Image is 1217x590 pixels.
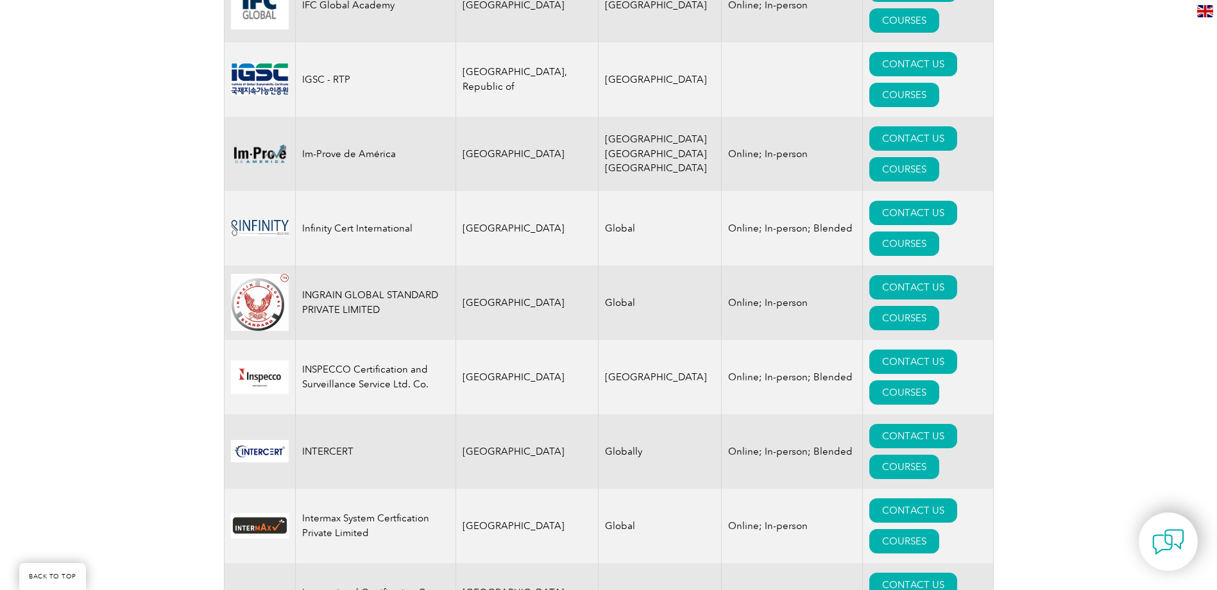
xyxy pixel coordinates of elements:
[295,489,455,563] td: Intermax System Certfication Private Limited
[599,489,722,563] td: Global
[455,489,599,563] td: [GEOGRAPHIC_DATA]
[722,340,863,414] td: Online; In-person; Blended
[1197,5,1213,17] img: en
[722,117,863,191] td: Online; In-person
[869,232,939,256] a: COURSES
[599,42,722,117] td: [GEOGRAPHIC_DATA]
[722,489,863,563] td: Online; In-person
[455,42,599,117] td: [GEOGRAPHIC_DATA], Republic of
[869,306,939,330] a: COURSES
[455,265,599,340] td: [GEOGRAPHIC_DATA]
[869,455,939,479] a: COURSES
[231,440,289,462] img: f72924ac-d9bc-ea11-a814-000d3a79823d-logo.jpg
[295,414,455,489] td: INTERCERT
[295,340,455,414] td: INSPECCO Certification and Surveillance Service Ltd. Co.
[869,498,957,523] a: CONTACT US
[455,340,599,414] td: [GEOGRAPHIC_DATA]
[231,274,289,331] img: 67a48d9f-b6c2-ea11-a812-000d3a79722d-logo.jpg
[231,360,289,393] img: e7c6e5fb-486f-eb11-a812-00224815377e-logo.png
[295,191,455,265] td: Infinity Cert International
[869,350,957,374] a: CONTACT US
[869,201,957,225] a: CONTACT US
[869,529,939,553] a: COURSES
[599,117,722,191] td: [GEOGRAPHIC_DATA] [GEOGRAPHIC_DATA] [GEOGRAPHIC_DATA]
[869,157,939,181] a: COURSES
[455,414,599,489] td: [GEOGRAPHIC_DATA]
[722,414,863,489] td: Online; In-person; Blended
[869,8,939,33] a: COURSES
[295,265,455,340] td: INGRAIN GLOBAL STANDARD PRIVATE LIMITED
[231,63,289,96] img: e369086d-9b95-eb11-b1ac-00224815388c-logo.jpg
[722,265,863,340] td: Online; In-person
[869,275,957,299] a: CONTACT US
[869,380,939,405] a: COURSES
[295,117,455,191] td: Im-Prove de América
[19,563,86,590] a: BACK TO TOP
[869,424,957,448] a: CONTACT US
[599,265,722,340] td: Global
[455,117,599,191] td: [GEOGRAPHIC_DATA]
[455,191,599,265] td: [GEOGRAPHIC_DATA]
[231,220,289,236] img: baf6b952-8ff0-ee11-904b-002248968dca-logo.jpg
[599,414,722,489] td: Globally
[599,340,722,414] td: [GEOGRAPHIC_DATA]
[231,142,289,166] img: f8e119c6-dc04-ea11-a811-000d3a793f32-logo.png
[869,83,939,107] a: COURSES
[231,513,289,539] img: 52fd134e-c3ec-ee11-a1fd-000d3ad2b4d6-logo.jpg
[295,42,455,117] td: IGSC - RTP
[869,52,957,76] a: CONTACT US
[599,191,722,265] td: Global
[869,126,957,151] a: CONTACT US
[722,191,863,265] td: Online; In-person; Blended
[1152,526,1184,558] img: contact-chat.png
